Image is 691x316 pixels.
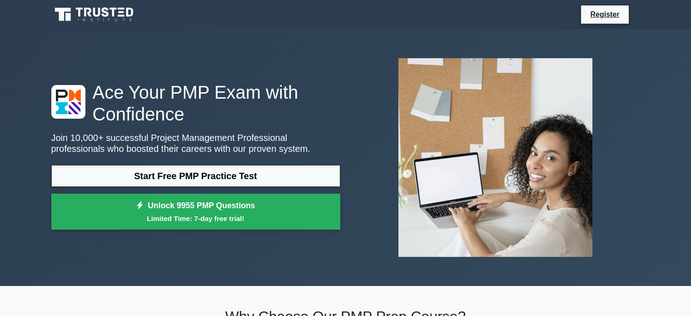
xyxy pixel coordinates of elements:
[51,165,340,187] a: Start Free PMP Practice Test
[51,132,340,154] p: Join 10,000+ successful Project Management Professional professionals who boosted their careers w...
[63,213,329,224] small: Limited Time: 7-day free trial!
[51,194,340,230] a: Unlock 9955 PMP QuestionsLimited Time: 7-day free trial!
[585,9,625,20] a: Register
[51,81,340,125] h1: Ace Your PMP Exam with Confidence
